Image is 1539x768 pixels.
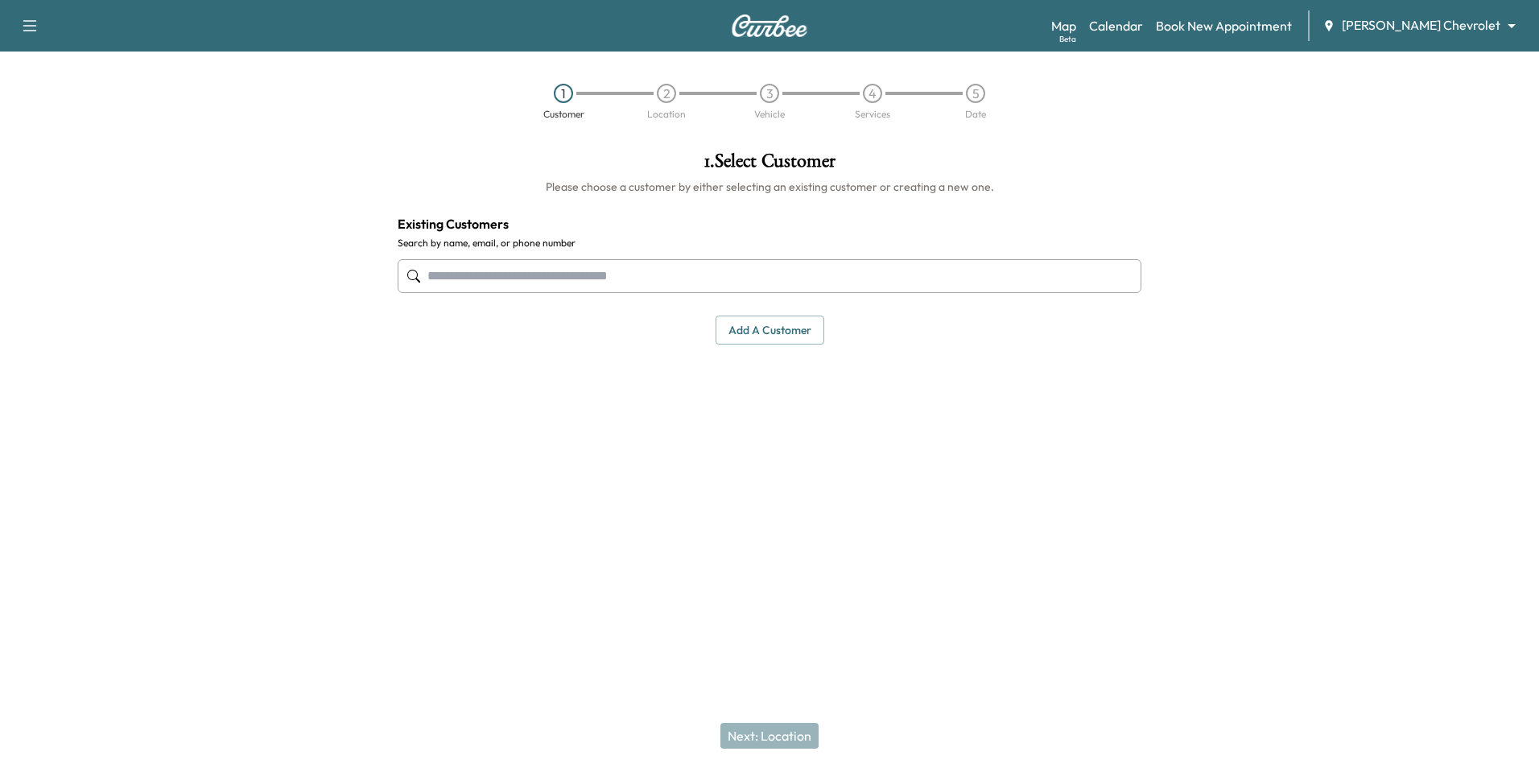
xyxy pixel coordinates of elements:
h6: Please choose a customer by either selecting an existing customer or creating a new one. [398,179,1141,195]
span: [PERSON_NAME] Chevrolet [1342,16,1500,35]
button: Add a customer [716,316,824,345]
div: 1 [554,84,573,103]
a: Calendar [1089,16,1143,35]
h4: Existing Customers [398,214,1141,233]
div: Location [647,109,686,119]
div: 3 [760,84,779,103]
div: Beta [1059,33,1076,45]
div: Date [965,109,986,119]
a: Book New Appointment [1156,16,1292,35]
h1: 1 . Select Customer [398,151,1141,179]
a: MapBeta [1051,16,1076,35]
div: 5 [966,84,985,103]
div: Customer [543,109,584,119]
div: Vehicle [754,109,785,119]
label: Search by name, email, or phone number [398,237,1141,250]
div: Services [855,109,890,119]
div: 4 [863,84,882,103]
div: 2 [657,84,676,103]
img: Curbee Logo [731,14,808,37]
